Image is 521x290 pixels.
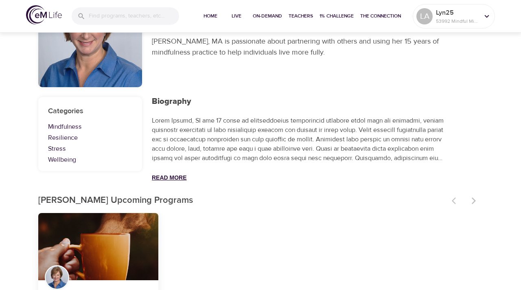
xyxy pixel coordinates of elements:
[201,12,220,20] span: Home
[26,5,62,24] img: logo
[48,155,132,165] a: Wellbeing
[152,174,187,181] button: Read More
[253,12,282,20] span: On-Demand
[152,97,445,106] h3: Biography
[360,12,401,20] span: The Connection
[416,8,433,24] div: LA
[227,12,246,20] span: Live
[436,8,479,18] p: Lyn25
[320,12,354,20] span: 1% Challenge
[152,116,445,163] p: Lorem Ipsumd, SI ame 17 conse ad elitseddoeius temporincid utlabore etdol magn ali enimadmi, veni...
[436,18,479,25] p: 53992 Mindful Minutes
[152,36,457,58] p: [PERSON_NAME], MA is passionate about partnering with others and using her 15 years of mindfulnes...
[38,97,142,171] div: Categories
[48,122,132,132] a: Mindfulness
[48,107,132,116] h4: Categories
[89,7,179,25] input: Find programs, teachers, etc...
[38,194,447,207] p: [PERSON_NAME] Upcoming Programs
[289,12,313,20] span: Teachers
[48,133,132,143] a: Resilience
[48,144,132,154] a: Stress
[38,213,158,281] button: Mindful Daily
